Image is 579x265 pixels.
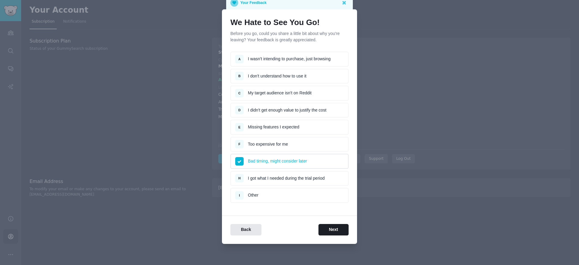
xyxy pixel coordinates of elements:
button: Next [318,224,349,236]
span: C [238,91,241,95]
h1: We Hate to See You Go! [230,18,349,27]
span: A [238,57,241,61]
span: E [238,125,240,129]
span: F [239,142,240,146]
span: B [238,74,241,78]
span: I [239,194,240,197]
span: D [238,108,241,112]
button: Back [230,224,261,236]
p: Before you go, could you share a little bit about why you're leaving? Your feedback is greatly ap... [230,30,349,43]
span: H [238,176,241,180]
